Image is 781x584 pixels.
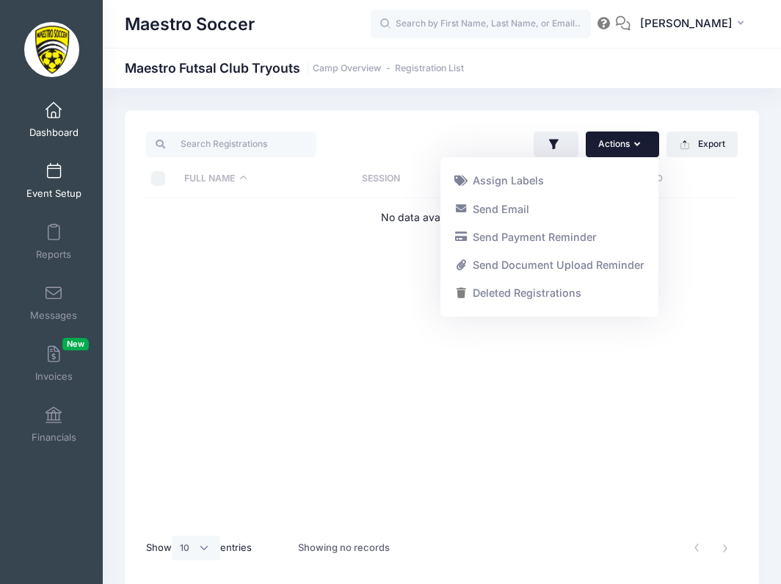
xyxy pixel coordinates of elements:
a: Financials [19,399,89,450]
a: Assign Labels [447,167,651,195]
a: Event Setup [19,155,89,206]
span: Financials [32,431,76,444]
div: Showing no records [298,531,390,565]
a: Camp Overview [313,63,381,74]
input: Search Registrations [146,131,316,156]
a: InvoicesNew [19,338,89,389]
a: Dashboard [19,94,89,145]
h1: Maestro Futsal Club Tryouts [125,60,464,76]
img: Maestro Soccer [24,22,79,77]
button: Actions [586,131,659,156]
label: Show entries [146,536,252,560]
span: [PERSON_NAME] [640,15,733,32]
button: Export [666,131,738,156]
th: Session: activate to sort column ascending [355,159,532,198]
a: Messages [19,277,89,328]
h1: Maestro Soccer [125,7,255,41]
span: Dashboard [29,126,79,139]
span: Reports [36,248,71,261]
th: Full Name: activate to sort column descending [178,159,355,198]
a: Send Email [447,195,651,223]
a: Reports [19,216,89,267]
span: Invoices [35,370,73,383]
span: Event Setup [26,187,81,200]
button: [PERSON_NAME] [631,7,759,41]
a: Registration List [395,63,464,74]
select: Showentries [172,536,220,560]
a: Send Document Upload Reminder [447,251,651,279]
a: Send Payment Reminder [447,223,651,251]
input: Search by First Name, Last Name, or Email... [371,10,591,39]
td: No data available in table [146,198,738,237]
a: Deleted Registrations [447,279,651,307]
span: Messages [30,309,77,322]
span: New [62,338,89,350]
